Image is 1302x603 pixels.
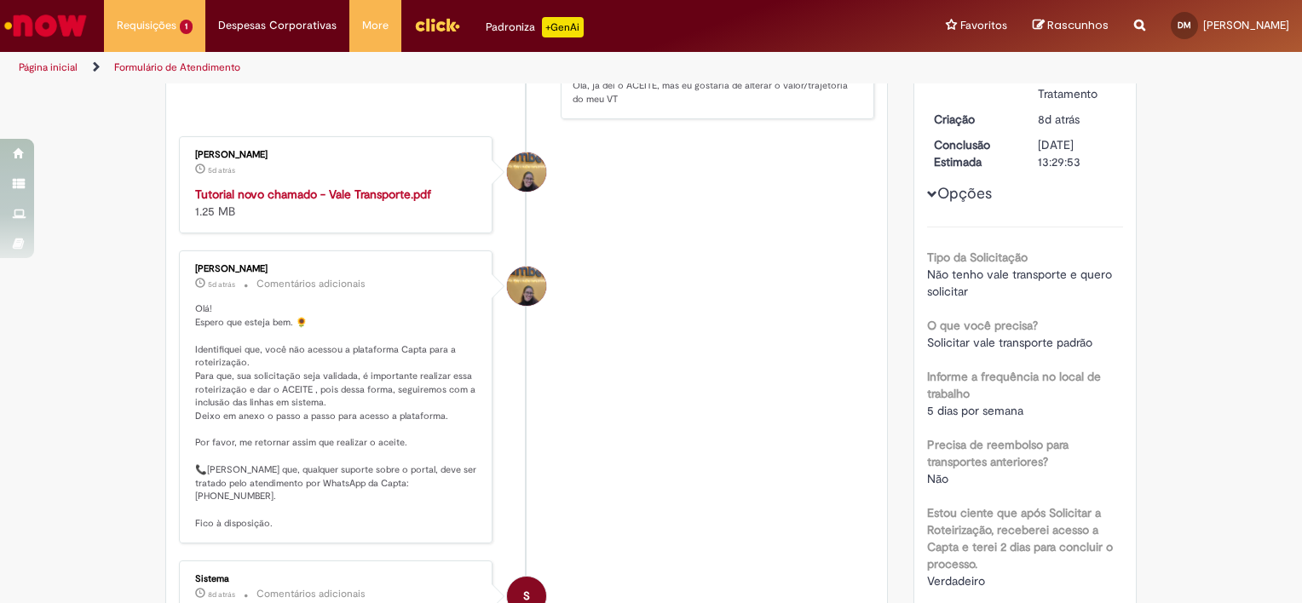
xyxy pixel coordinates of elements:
[180,20,193,34] span: 1
[927,471,948,486] span: Não
[256,587,366,601] small: Comentários adicionais
[1038,136,1117,170] div: [DATE] 13:29:53
[927,437,1069,469] b: Precisa de reembolso para transportes anteriores?
[195,264,479,274] div: [PERSON_NAME]
[1038,111,1117,128] div: 20/08/2025 13:07:29
[927,369,1101,401] b: Informe a frequência no local de trabalho
[195,574,479,584] div: Sistema
[362,17,389,34] span: More
[927,318,1038,333] b: O que você precisa?
[256,277,366,291] small: Comentários adicionais
[542,17,584,37] p: +GenAi
[1047,17,1109,33] span: Rascunhos
[1038,68,1117,102] div: Em Tratamento
[114,60,240,74] a: Formulário de Atendimento
[195,186,479,220] div: 1.25 MB
[195,150,479,160] div: [PERSON_NAME]
[1038,112,1080,127] time: 20/08/2025 13:07:29
[414,12,460,37] img: click_logo_yellow_360x200.png
[218,17,337,34] span: Despesas Corporativas
[2,9,89,43] img: ServiceNow
[208,589,235,600] time: 20/08/2025 13:07:32
[486,17,584,37] div: Padroniza
[507,267,546,306] div: Amanda De Campos Gomes Do Nascimento
[208,165,235,175] span: 5d atrás
[927,505,1113,571] b: Estou ciente que após Solicitar a Roteirização, receberei acesso a Capta e terei 2 dias para conc...
[1203,18,1289,32] span: [PERSON_NAME]
[208,279,235,290] span: 5d atrás
[927,250,1028,265] b: Tipo da Solicitação
[573,79,856,106] p: Ola, ja dei o ACEITE, mas eu gostaria de alterar o valor/trajetoria do meu VT
[195,187,431,202] a: Tutorial novo chamado - Vale Transporte.pdf
[927,335,1092,350] span: Solicitar vale transporte padrão
[507,152,546,192] div: Amanda De Campos Gomes Do Nascimento
[208,589,235,600] span: 8d atrás
[1038,112,1080,127] span: 8d atrás
[1178,20,1191,31] span: DM
[960,17,1007,34] span: Favoritos
[921,111,1026,128] dt: Criação
[927,267,1115,299] span: Não tenho vale transporte e quero solicitar
[208,279,235,290] time: 22/08/2025 14:37:39
[195,302,479,530] p: Olá! Espero que esteja bem. 🌻 Identifiquei que, você não acessou a plataforma Capta para a roteir...
[921,136,1026,170] dt: Conclusão Estimada
[13,52,856,83] ul: Trilhas de página
[927,573,985,589] span: Verdadeiro
[117,17,176,34] span: Requisições
[927,403,1023,418] span: 5 dias por semana
[1033,18,1109,34] a: Rascunhos
[19,60,78,74] a: Página inicial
